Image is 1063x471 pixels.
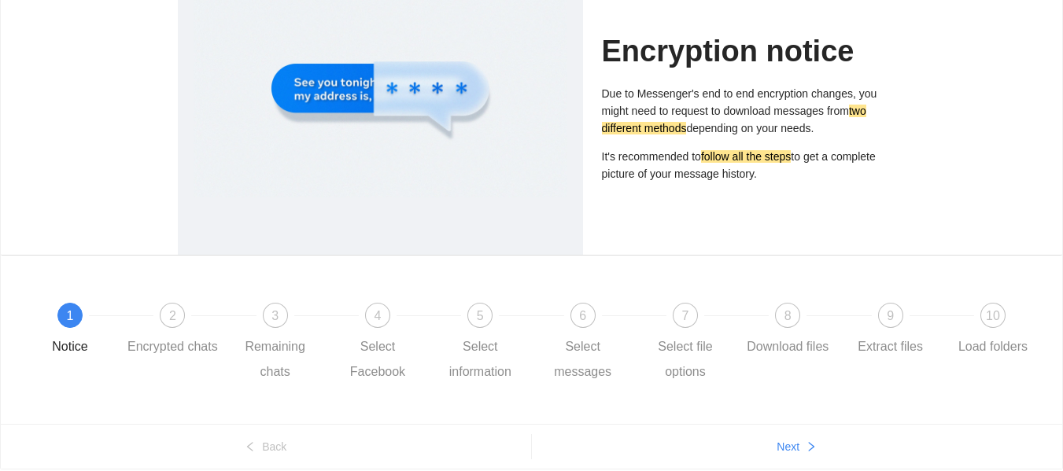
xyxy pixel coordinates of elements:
span: 8 [784,309,792,322]
span: 2 [169,309,176,322]
div: 4Select Facebook [332,303,434,385]
span: 6 [579,309,586,322]
div: 3Remaining chats [230,303,332,385]
span: right [806,441,817,454]
div: 2Encrypted chats [127,303,229,359]
div: Download files [747,334,829,359]
div: Remaining chats [230,334,321,385]
span: 5 [477,309,484,322]
div: 6Select messages [537,303,640,385]
div: Notice [52,334,87,359]
div: Encrypted chats [127,334,218,359]
div: Select Facebook [332,334,423,385]
mark: two different methods [602,105,866,134]
div: 1Notice [24,303,127,359]
span: 4 [375,309,382,322]
div: 5Select information [434,303,537,385]
span: 10 [986,309,1000,322]
div: Load folders [958,334,1028,359]
div: Select information [434,334,526,385]
div: 7Select file options [640,303,742,385]
div: 10Load folders [947,303,1039,359]
mark: follow all the steps [701,150,791,163]
p: It's recommended to to get a complete picture of your message history. [602,148,886,182]
div: Select file options [640,334,731,385]
p: Due to Messenger's end to end encryption changes, you might need to request to download messages ... [602,85,886,137]
span: 1 [67,309,74,322]
div: Extract files [858,334,923,359]
button: Nextright [532,434,1063,459]
span: 3 [271,309,279,322]
h1: Encryption notice [602,33,886,70]
button: leftBack [1,434,531,459]
span: 9 [887,309,894,322]
div: 8Download files [742,303,844,359]
div: Select messages [537,334,629,385]
span: Next [777,438,799,455]
span: 7 [682,309,689,322]
div: 9Extract files [845,303,947,359]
